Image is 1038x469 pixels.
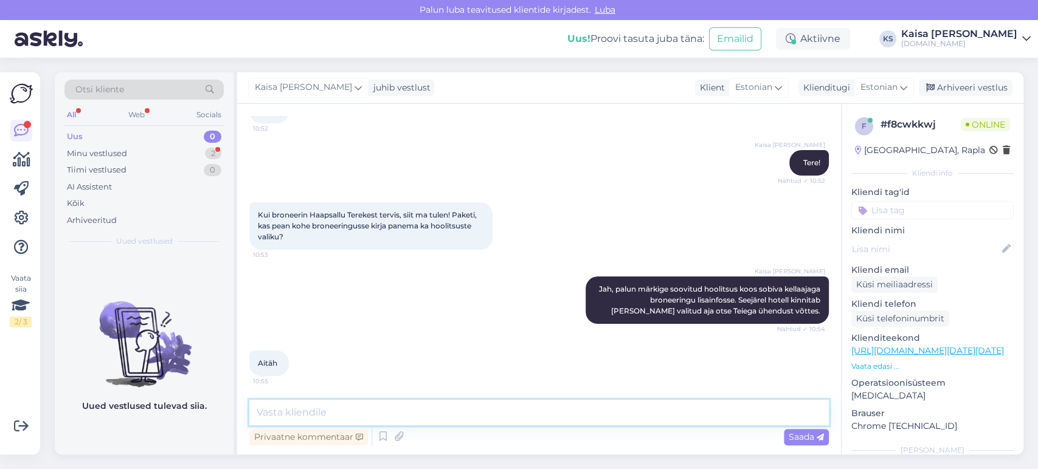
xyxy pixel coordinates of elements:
[855,144,985,157] div: [GEOGRAPHIC_DATA], Rapla
[204,164,221,176] div: 0
[789,431,824,442] span: Saada
[798,81,850,94] div: Klienditugi
[851,445,1014,456] div: [PERSON_NAME]
[881,117,961,132] div: # f8cwkkwj
[851,345,1004,356] a: [URL][DOMAIN_NAME][DATE][DATE]
[851,377,1014,389] p: Operatsioonisüsteem
[253,124,299,133] span: 10:52
[67,197,85,210] div: Kõik
[851,361,1014,372] p: Vaata edasi ...
[10,317,32,327] div: 2 / 3
[567,33,590,44] b: Uus!
[255,81,352,94] span: Kaisa [PERSON_NAME]
[901,29,1017,39] div: Kaisa [PERSON_NAME]
[919,80,1012,96] div: Arhiveeri vestlus
[851,264,1014,276] p: Kliendi email
[599,284,822,315] span: Jah, palun märkige soovitud hoolitsus koos sobiva kellaajaga broneeringu lisainfosse. Seejärel ho...
[591,4,619,15] span: Luba
[777,324,825,334] span: Nähtud ✓ 10:54
[253,250,299,259] span: 10:53
[851,298,1014,310] p: Kliendi telefon
[567,32,704,46] div: Proovi tasuta juba täna:
[253,377,299,386] span: 10:55
[851,276,938,293] div: Küsi meiliaadressi
[862,122,867,131] span: f
[55,279,234,389] img: No chats
[695,81,725,94] div: Klient
[67,164,126,176] div: Tiimi vestlused
[851,186,1014,199] p: Kliendi tag'id
[735,81,772,94] span: Estonian
[851,389,1014,402] p: [MEDICAL_DATA]
[851,407,1014,420] p: Brauser
[204,131,221,143] div: 0
[851,332,1014,344] p: Klienditeekond
[67,214,117,227] div: Arhiveeritud
[778,176,825,185] span: Nähtud ✓ 10:52
[116,236,173,247] span: Uued vestlused
[368,81,431,94] div: juhib vestlust
[67,131,83,143] div: Uus
[852,242,1000,256] input: Lisa nimi
[64,107,78,123] div: All
[901,29,1031,49] a: Kaisa [PERSON_NAME][DOMAIN_NAME]
[851,310,949,327] div: Küsi telefoninumbrit
[258,210,479,241] span: Kui broneerin Haapsallu Terekest tervis, siit ma tulen! Paketi, kas pean kohe broneeringusse kirj...
[901,39,1017,49] div: [DOMAIN_NAME]
[879,30,896,47] div: KS
[10,273,32,327] div: Vaata siia
[249,429,368,445] div: Privaatne kommentaar
[851,168,1014,179] div: Kliendi info
[851,224,1014,237] p: Kliendi nimi
[67,148,127,160] div: Minu vestlused
[82,400,207,413] p: Uued vestlused tulevad siia.
[194,107,224,123] div: Socials
[709,27,761,50] button: Emailid
[67,181,112,193] div: AI Assistent
[961,118,1010,131] span: Online
[776,28,850,50] div: Aktiivne
[851,201,1014,219] input: Lisa tag
[75,83,124,96] span: Otsi kliente
[851,420,1014,433] p: Chrome [TECHNICAL_ID]
[258,358,277,368] span: Aitäh
[803,158,820,167] span: Tere!
[205,148,221,160] div: 2
[10,82,33,105] img: Askly Logo
[126,107,147,123] div: Web
[755,267,825,276] span: Kaisa [PERSON_NAME]
[860,81,898,94] span: Estonian
[755,140,825,149] span: Kaisa [PERSON_NAME]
